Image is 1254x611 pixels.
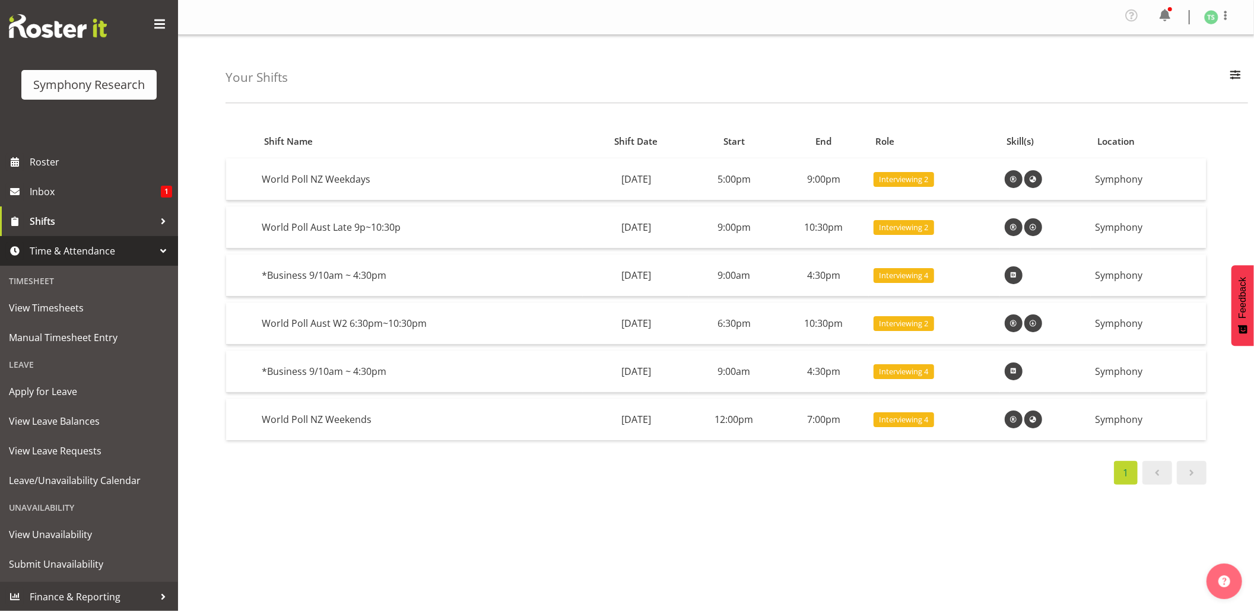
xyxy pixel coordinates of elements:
[689,399,779,440] td: 12:00pm
[3,520,175,549] a: View Unavailability
[9,412,169,430] span: View Leave Balances
[779,351,869,393] td: 4:30pm
[786,135,862,148] div: End
[1091,206,1206,249] td: Symphony
[3,377,175,406] a: Apply for Leave
[30,153,172,171] span: Roster
[583,158,689,201] td: [DATE]
[3,323,175,352] a: Manual Timesheet Entry
[3,549,175,579] a: Submit Unavailability
[583,303,689,345] td: [DATE]
[161,186,172,198] span: 1
[583,399,689,440] td: [DATE]
[1091,351,1206,393] td: Symphony
[257,303,583,345] td: World Poll Aust W2 6:30pm~10:30pm
[9,329,169,346] span: Manual Timesheet Entry
[3,466,175,495] a: Leave/Unavailability Calendar
[1097,135,1199,148] div: Location
[1204,10,1218,24] img: tanya-stebbing1954.jpg
[3,495,175,520] div: Unavailability
[689,254,779,297] td: 9:00am
[9,383,169,400] span: Apply for Leave
[30,588,154,606] span: Finance & Reporting
[257,399,583,440] td: World Poll NZ Weekends
[3,293,175,323] a: View Timesheets
[1223,65,1248,91] button: Filter Employees
[264,135,576,148] div: Shift Name
[879,222,928,233] span: Interviewing 2
[257,206,583,249] td: World Poll Aust Late 9p~10:30p
[879,174,928,185] span: Interviewing 2
[1091,303,1206,345] td: Symphony
[779,206,869,249] td: 10:30pm
[1237,277,1248,319] span: Feedback
[1007,135,1084,148] div: Skill(s)
[3,406,175,436] a: View Leave Balances
[879,318,928,329] span: Interviewing 2
[3,269,175,293] div: Timesheet
[779,303,869,345] td: 10:30pm
[779,158,869,201] td: 9:00pm
[257,158,583,201] td: World Poll NZ Weekdays
[30,183,161,201] span: Inbox
[3,352,175,377] div: Leave
[33,76,145,94] div: Symphony Research
[879,414,928,425] span: Interviewing 4
[779,399,869,440] td: 7:00pm
[9,14,107,38] img: Rosterit website logo
[879,366,928,377] span: Interviewing 4
[583,351,689,393] td: [DATE]
[1091,254,1206,297] td: Symphony
[583,254,689,297] td: [DATE]
[1091,158,1206,201] td: Symphony
[226,71,288,84] h4: Your Shifts
[257,351,583,393] td: *Business 9/10am ~ 4:30pm
[9,526,169,543] span: View Unavailability
[30,212,154,230] span: Shifts
[9,299,169,317] span: View Timesheets
[696,135,773,148] div: Start
[779,254,869,297] td: 4:30pm
[875,135,993,148] div: Role
[879,270,928,281] span: Interviewing 4
[9,472,169,489] span: Leave/Unavailability Calendar
[1218,575,1230,587] img: help-xxl-2.png
[9,442,169,460] span: View Leave Requests
[9,555,169,573] span: Submit Unavailability
[1231,265,1254,346] button: Feedback - Show survey
[689,158,779,201] td: 5:00pm
[689,351,779,393] td: 9:00am
[583,206,689,249] td: [DATE]
[257,254,583,297] td: *Business 9/10am ~ 4:30pm
[3,436,175,466] a: View Leave Requests
[590,135,682,148] div: Shift Date
[689,206,779,249] td: 9:00pm
[689,303,779,345] td: 6:30pm
[1091,399,1206,440] td: Symphony
[30,242,154,260] span: Time & Attendance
